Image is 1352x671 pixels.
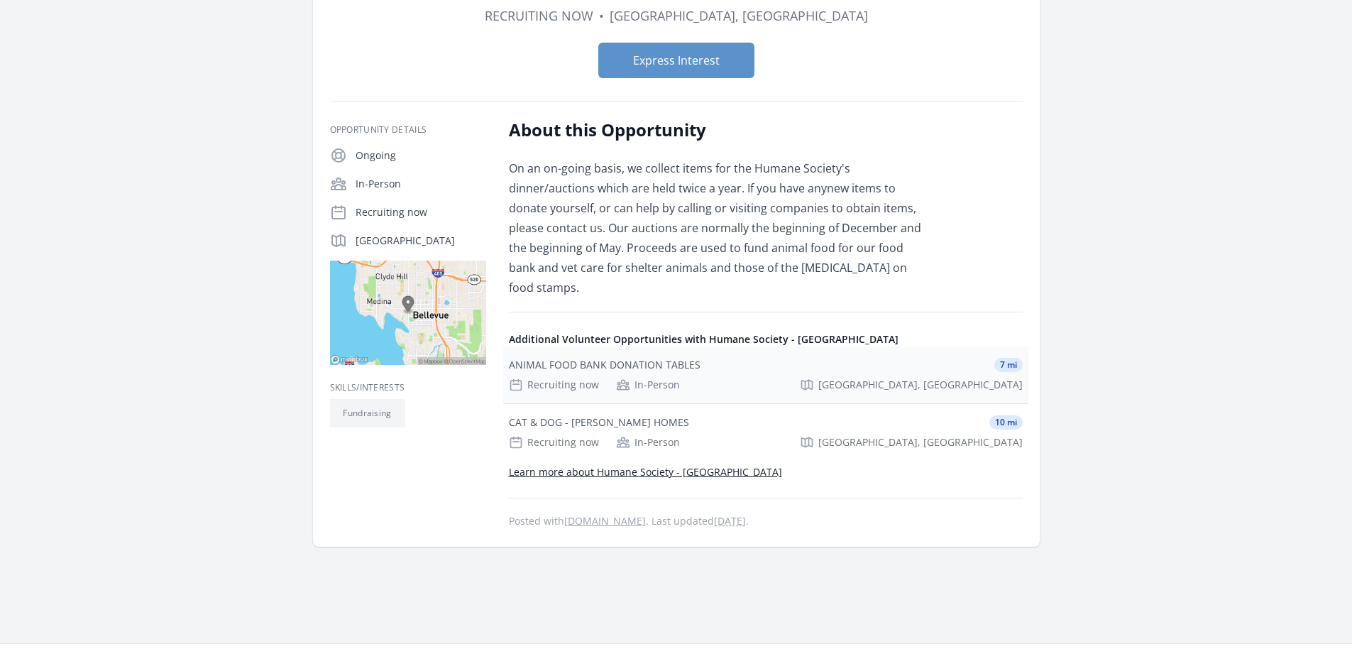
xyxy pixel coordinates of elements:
a: Learn more about Humane Society - [GEOGRAPHIC_DATA] [509,465,782,479]
img: Map [330,261,486,365]
p: Ongoing [356,148,486,163]
li: Fundraising [330,399,405,427]
div: In-Person [616,378,680,392]
p: In-Person [356,177,486,191]
span: [GEOGRAPHIC_DATA], [GEOGRAPHIC_DATA] [818,435,1023,449]
div: Recruiting now [509,378,599,392]
h2: About this Opportunity [509,119,924,141]
a: CAT & DOG - [PERSON_NAME] HOMES 10 mi Recruiting now In-Person [GEOGRAPHIC_DATA], [GEOGRAPHIC_DATA] [503,404,1028,461]
p: [GEOGRAPHIC_DATA] [356,234,486,248]
div: ANIMAL FOOD BANK DONATION TABLES [509,358,700,372]
a: [DOMAIN_NAME] [564,514,646,528]
h3: Skills/Interests [330,382,486,393]
p: Recruiting now [356,205,486,219]
div: • [599,6,604,26]
dd: [GEOGRAPHIC_DATA], [GEOGRAPHIC_DATA] [610,6,868,26]
div: CAT & DOG - [PERSON_NAME] HOMES [509,415,689,430]
div: Recruiting now [509,435,599,449]
abbr: Thu, Sep 11, 2025 11:25 AM [714,514,746,528]
span: 7 mi [994,358,1023,372]
h3: Opportunity Details [330,124,486,136]
span: 10 mi [989,415,1023,430]
h4: Additional Volunteer Opportunities with Humane Society - [GEOGRAPHIC_DATA] [509,332,1023,347]
div: In-Person [616,435,680,449]
dd: Recruiting now [485,6,593,26]
a: ANIMAL FOOD BANK DONATION TABLES 7 mi Recruiting now In-Person [GEOGRAPHIC_DATA], [GEOGRAPHIC_DATA] [503,347,1028,403]
span: [GEOGRAPHIC_DATA], [GEOGRAPHIC_DATA] [818,378,1023,392]
button: Express Interest [598,43,754,78]
p: On an on-going basis, we collect items for the Humane Society's dinner/auctions which are held tw... [509,158,924,298]
p: Posted with . Last updated . [509,515,1023,527]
